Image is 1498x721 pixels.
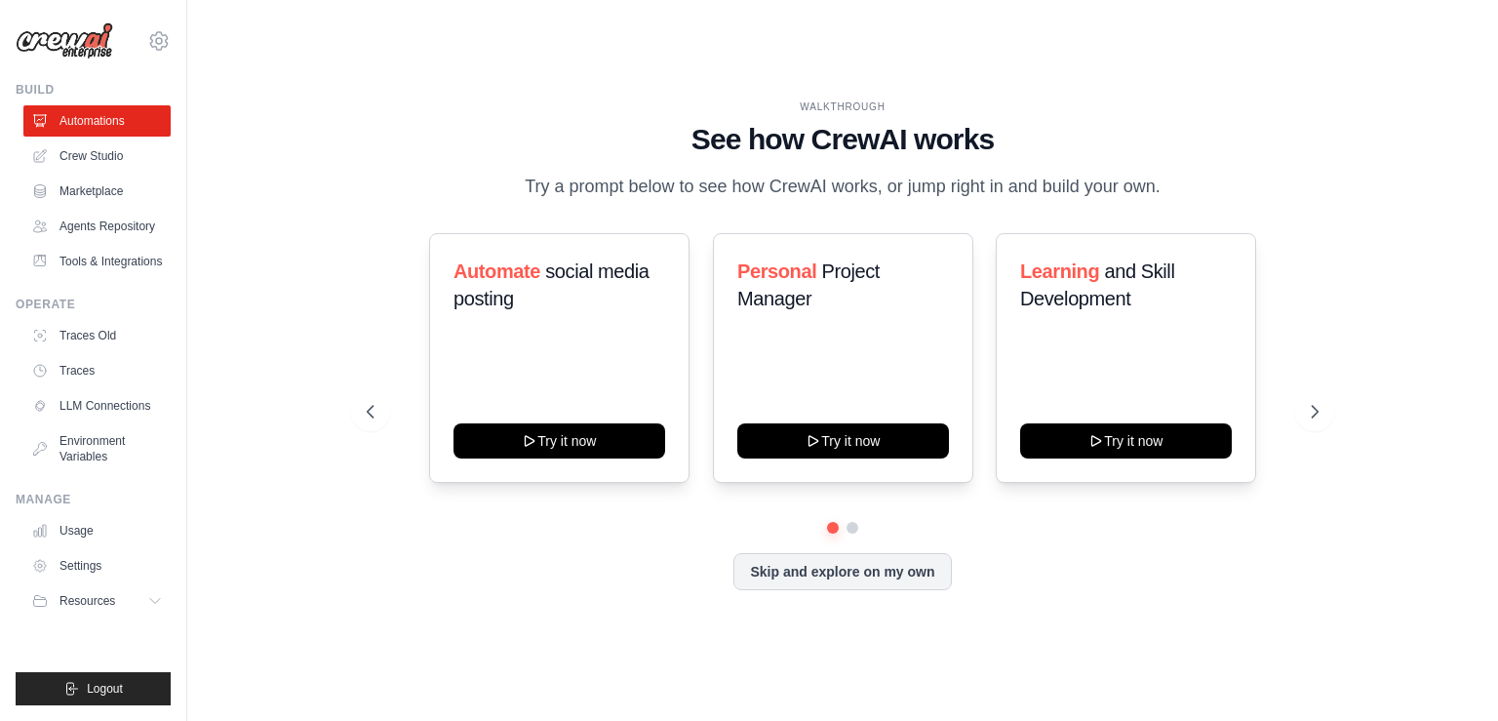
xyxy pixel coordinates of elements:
[737,423,949,459] button: Try it now
[87,681,123,697] span: Logout
[16,672,171,705] button: Logout
[1020,423,1232,459] button: Try it now
[1020,260,1174,309] span: and Skill Development
[453,260,540,282] span: Automate
[737,260,816,282] span: Personal
[23,425,171,472] a: Environment Variables
[23,515,171,546] a: Usage
[23,176,171,207] a: Marketplace
[453,260,650,309] span: social media posting
[16,22,113,60] img: Logo
[16,82,171,98] div: Build
[23,211,171,242] a: Agents Repository
[23,390,171,421] a: LLM Connections
[16,297,171,312] div: Operate
[1020,260,1099,282] span: Learning
[23,585,171,617] button: Resources
[23,550,171,581] a: Settings
[23,140,171,172] a: Crew Studio
[515,173,1170,201] p: Try a prompt below to see how CrewAI works, or jump right in and build your own.
[23,355,171,386] a: Traces
[59,593,115,609] span: Resources
[23,105,171,137] a: Automations
[737,260,880,309] span: Project Manager
[453,423,665,459] button: Try it now
[23,246,171,277] a: Tools & Integrations
[733,553,951,590] button: Skip and explore on my own
[16,492,171,507] div: Manage
[367,100,1319,114] div: WALKTHROUGH
[367,122,1319,157] h1: See how CrewAI works
[23,320,171,351] a: Traces Old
